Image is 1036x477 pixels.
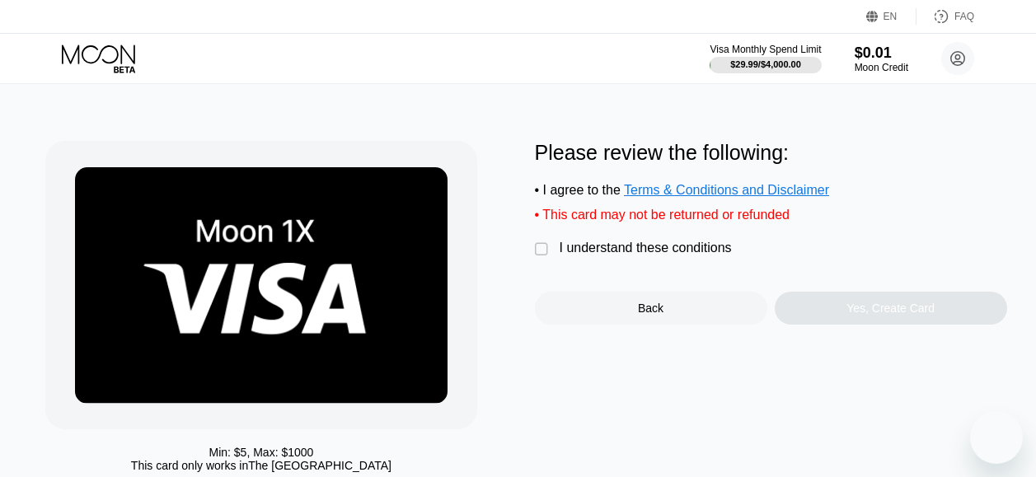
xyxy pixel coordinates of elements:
[730,59,801,69] div: $29.99 / $4,000.00
[954,11,974,22] div: FAQ
[710,44,821,73] div: Visa Monthly Spend Limit$29.99/$4,000.00
[866,8,916,25] div: EN
[855,62,908,73] div: Moon Credit
[131,459,391,472] div: This card only works in The [GEOGRAPHIC_DATA]
[209,446,313,459] div: Min: $ 5 , Max: $ 1000
[638,302,663,315] div: Back
[535,183,1007,198] div: • I agree to the
[970,411,1023,464] iframe: Button to launch messaging window
[535,208,1007,222] div: • This card may not be returned or refunded
[916,8,974,25] div: FAQ
[710,44,821,55] div: Visa Monthly Spend Limit
[855,44,908,62] div: $0.01
[560,241,732,255] div: I understand these conditions
[624,183,829,197] span: Terms & Conditions and Disclaimer
[855,44,908,73] div: $0.01Moon Credit
[884,11,898,22] div: EN
[535,241,551,258] div: 
[535,292,767,325] div: Back
[535,141,1007,165] div: Please review the following:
